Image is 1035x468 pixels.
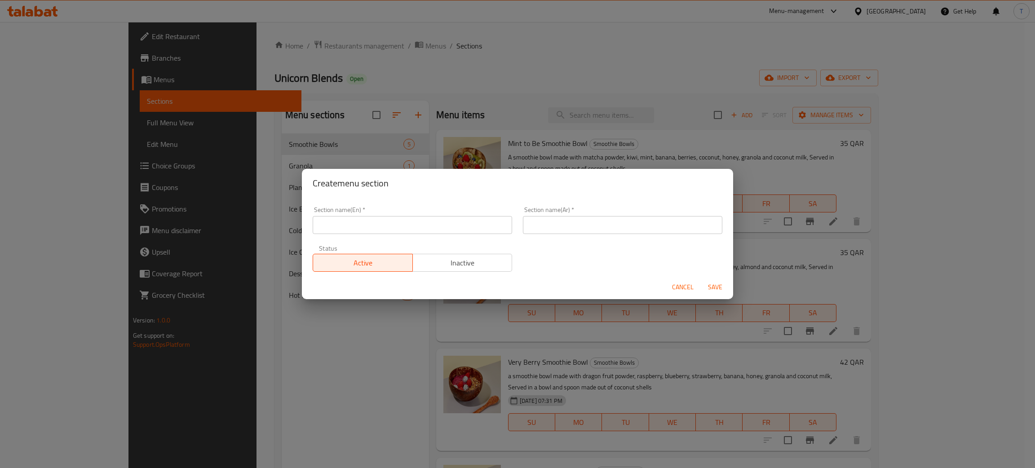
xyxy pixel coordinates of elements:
button: Active [313,254,413,272]
span: Save [704,282,726,293]
span: Cancel [672,282,694,293]
button: Cancel [668,279,697,296]
button: Inactive [412,254,513,272]
span: Active [317,256,409,269]
input: Please enter section name(en) [313,216,512,234]
button: Save [701,279,730,296]
input: Please enter section name(ar) [523,216,722,234]
h2: Create menu section [313,176,722,190]
span: Inactive [416,256,509,269]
